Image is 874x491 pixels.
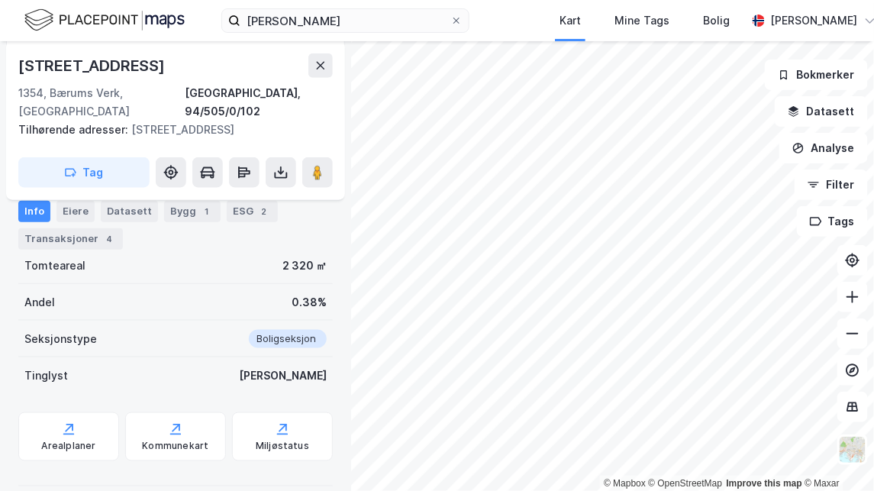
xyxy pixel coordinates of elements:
[24,293,55,312] div: Andel
[560,11,581,30] div: Kart
[779,133,868,163] button: Analyse
[256,203,272,218] div: 2
[798,418,874,491] iframe: Chat Widget
[282,257,327,275] div: 2 320 ㎡
[18,228,123,249] div: Transaksjoner
[102,231,117,246] div: 4
[614,11,669,30] div: Mine Tags
[239,367,327,385] div: [PERSON_NAME]
[18,157,150,188] button: Tag
[24,367,68,385] div: Tinglyst
[142,440,208,452] div: Kommunekart
[795,170,868,200] button: Filter
[771,11,858,30] div: [PERSON_NAME]
[727,478,802,489] a: Improve this map
[199,203,214,218] div: 1
[185,84,333,121] div: [GEOGRAPHIC_DATA], 94/505/0/102
[703,11,730,30] div: Bolig
[227,200,278,221] div: ESG
[101,200,158,221] div: Datasett
[256,440,309,452] div: Miljøstatus
[164,200,221,221] div: Bygg
[41,440,95,452] div: Arealplaner
[18,121,321,139] div: [STREET_ADDRESS]
[24,330,97,348] div: Seksjonstype
[24,7,185,34] img: logo.f888ab2527a4732fd821a326f86c7f29.svg
[56,200,95,221] div: Eiere
[18,200,50,221] div: Info
[292,293,327,312] div: 0.38%
[604,478,646,489] a: Mapbox
[649,478,723,489] a: OpenStreetMap
[18,53,168,78] div: [STREET_ADDRESS]
[798,418,874,491] div: Kontrollprogram for chat
[18,84,185,121] div: 1354, Bærums Verk, [GEOGRAPHIC_DATA]
[765,60,868,90] button: Bokmerker
[24,257,85,275] div: Tomteareal
[240,9,450,32] input: Søk på adresse, matrikkel, gårdeiere, leietakere eller personer
[797,206,868,237] button: Tags
[18,123,131,136] span: Tilhørende adresser:
[775,96,868,127] button: Datasett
